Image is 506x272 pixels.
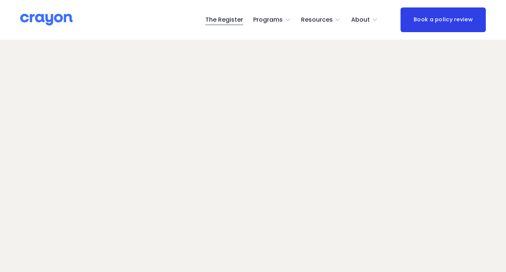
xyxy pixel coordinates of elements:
[351,14,378,26] a: folder dropdown
[205,14,243,26] a: The Register
[301,15,333,25] span: Resources
[301,14,341,26] a: folder dropdown
[401,7,486,32] a: Book a policy review
[253,14,291,26] a: folder dropdown
[351,15,370,25] span: About
[253,15,283,25] span: Programs
[20,13,73,26] img: Crayon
